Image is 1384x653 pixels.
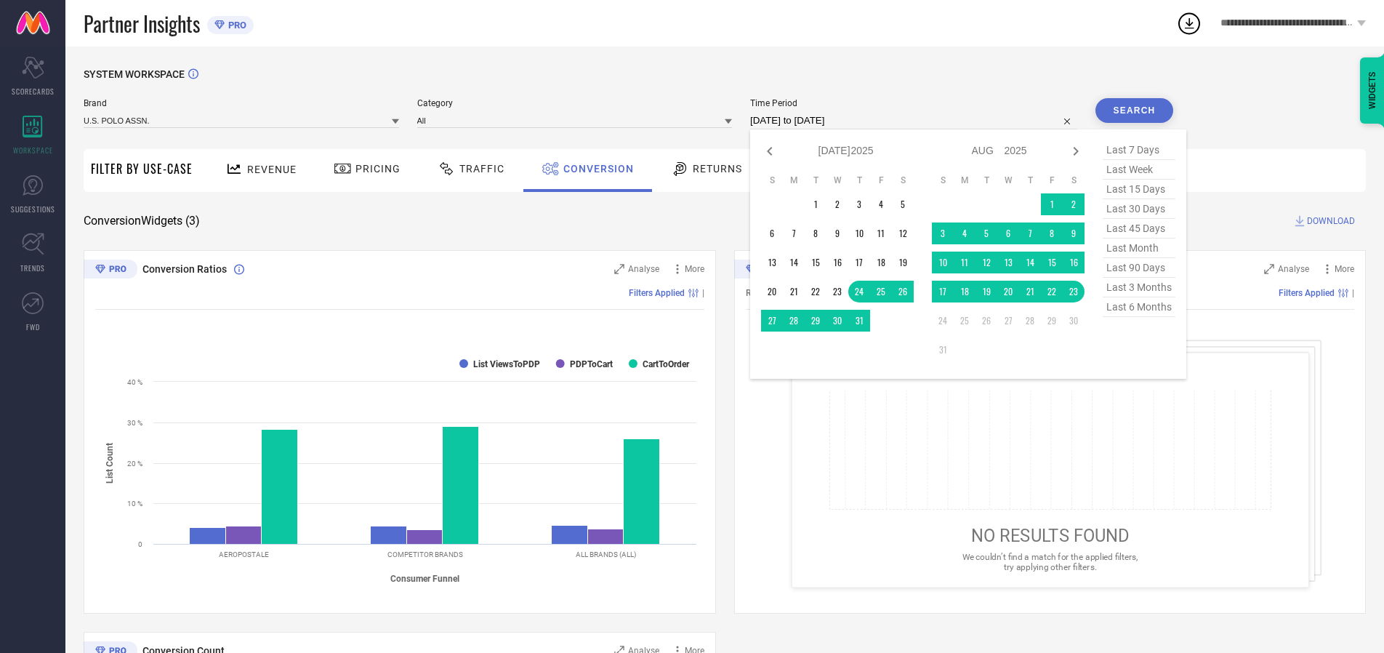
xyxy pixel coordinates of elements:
td: Mon Aug 18 2025 [954,281,975,303]
span: Traffic [459,163,504,175]
span: More [685,264,704,274]
td: Fri Jul 25 2025 [870,281,892,303]
td: Thu Aug 28 2025 [1019,310,1041,332]
span: last 6 months [1103,297,1175,317]
span: SYSTEM WORKSPACE [84,68,185,80]
td: Mon Jul 21 2025 [783,281,805,303]
td: Sat Jul 19 2025 [892,252,914,273]
td: Fri Aug 22 2025 [1041,281,1063,303]
span: PRO [225,20,246,31]
td: Thu Jul 24 2025 [848,281,870,303]
span: TRENDS [20,263,45,273]
text: 0 [138,540,142,548]
tspan: List Count [105,442,115,483]
td: Sat Aug 16 2025 [1063,252,1085,273]
span: | [1352,288,1354,298]
span: We couldn’t find a match for the applied filters, try applying other filters. [962,552,1138,572]
td: Tue Jul 01 2025 [805,193,826,215]
td: Thu Jul 03 2025 [848,193,870,215]
td: Wed Jul 16 2025 [826,252,848,273]
span: Pricing [355,163,401,175]
text: 40 % [127,378,142,386]
th: Thursday [1019,175,1041,186]
td: Mon Aug 04 2025 [954,223,975,244]
td: Wed Aug 27 2025 [997,310,1019,332]
th: Monday [954,175,975,186]
button: Search [1095,98,1174,123]
span: Returns [693,163,742,175]
th: Tuesday [805,175,826,186]
span: Brand [84,98,399,108]
td: Thu Aug 14 2025 [1019,252,1041,273]
text: 10 % [127,500,142,508]
span: Conversion Ratios [142,263,227,275]
td: Fri Aug 15 2025 [1041,252,1063,273]
svg: Zoom [614,264,624,274]
span: Filters Applied [629,288,685,298]
td: Tue Aug 12 2025 [975,252,997,273]
td: Thu Jul 10 2025 [848,223,870,244]
span: Partner Insights [84,9,200,39]
th: Friday [870,175,892,186]
td: Tue Aug 05 2025 [975,223,997,244]
span: Revenue [247,164,297,175]
svg: Zoom [1264,264,1274,274]
td: Sat Jul 12 2025 [892,223,914,244]
td: Wed Jul 09 2025 [826,223,848,244]
span: SCORECARDS [12,86,55,97]
td: Sun Aug 17 2025 [932,281,954,303]
td: Thu Aug 21 2025 [1019,281,1041,303]
td: Thu Aug 07 2025 [1019,223,1041,244]
td: Sun Aug 03 2025 [932,223,954,244]
text: 30 % [127,419,142,427]
td: Wed Aug 06 2025 [997,223,1019,244]
td: Fri Jul 04 2025 [870,193,892,215]
th: Monday [783,175,805,186]
text: List ViewsToPDP [473,359,540,369]
span: last 7 days [1103,140,1175,160]
td: Mon Jul 14 2025 [783,252,805,273]
span: Analyse [1278,264,1309,274]
span: last 30 days [1103,199,1175,219]
td: Sun Jul 27 2025 [761,310,783,332]
td: Sun Jul 06 2025 [761,223,783,244]
th: Saturday [1063,175,1085,186]
td: Wed Aug 13 2025 [997,252,1019,273]
td: Fri Jul 18 2025 [870,252,892,273]
th: Wednesday [826,175,848,186]
span: Revenue (% share) [746,288,817,298]
td: Sat Jul 05 2025 [892,193,914,215]
span: Filters Applied [1279,288,1335,298]
span: Conversion Widgets ( 3 ) [84,214,200,228]
span: last 90 days [1103,258,1175,278]
td: Wed Jul 23 2025 [826,281,848,303]
span: WORKSPACE [13,145,53,156]
div: Open download list [1176,10,1202,36]
td: Sat Jul 26 2025 [892,281,914,303]
input: Select time period [750,112,1077,129]
text: CartToOrder [643,359,690,369]
td: Sun Jul 13 2025 [761,252,783,273]
td: Sat Aug 09 2025 [1063,223,1085,244]
span: SUGGESTIONS [11,204,55,215]
span: last 3 months [1103,278,1175,297]
span: Filter By Use-Case [91,160,193,177]
div: Previous month [761,143,778,160]
th: Tuesday [975,175,997,186]
span: last month [1103,239,1175,258]
span: DOWNLOAD [1307,214,1355,228]
td: Wed Aug 20 2025 [997,281,1019,303]
th: Wednesday [997,175,1019,186]
text: COMPETITOR BRANDS [387,550,463,558]
th: Saturday [892,175,914,186]
span: last 15 days [1103,180,1175,199]
td: Tue Aug 19 2025 [975,281,997,303]
td: Wed Jul 30 2025 [826,310,848,332]
td: Sat Aug 02 2025 [1063,193,1085,215]
span: Analyse [628,264,659,274]
td: Sun Jul 20 2025 [761,281,783,303]
span: last 45 days [1103,219,1175,239]
div: Premium [734,260,788,281]
td: Tue Jul 22 2025 [805,281,826,303]
td: Mon Aug 11 2025 [954,252,975,273]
